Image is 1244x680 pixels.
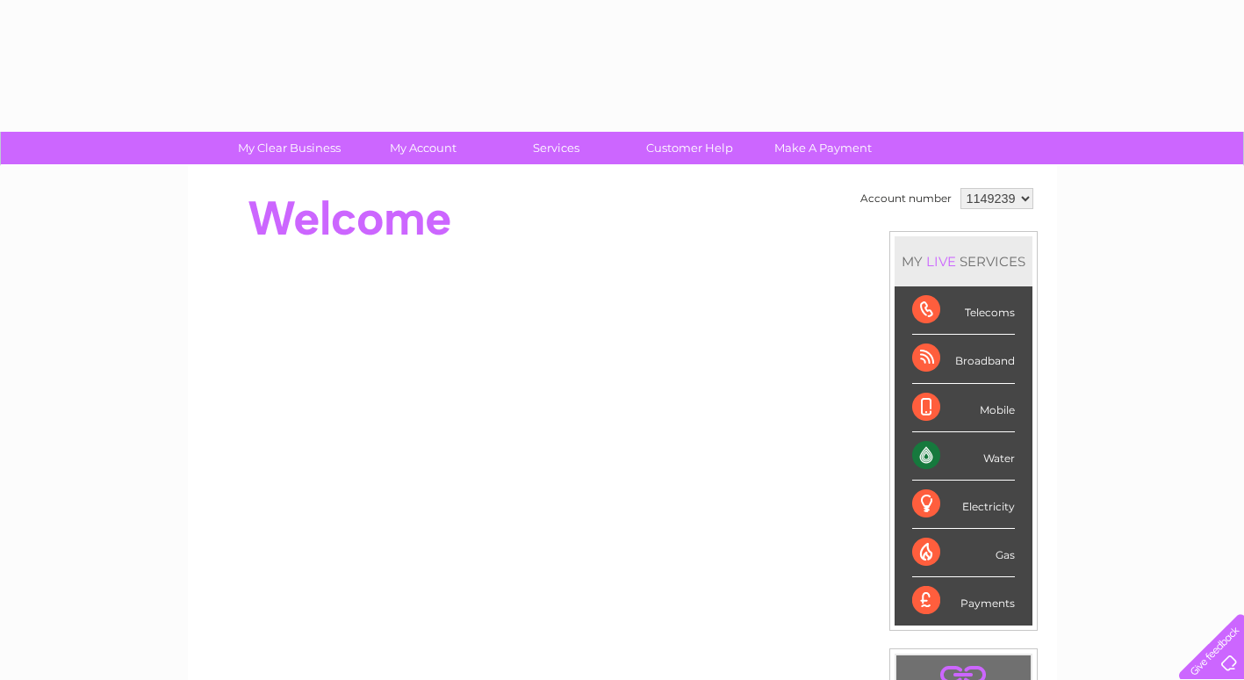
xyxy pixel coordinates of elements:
[923,253,960,270] div: LIVE
[912,432,1015,481] div: Water
[350,132,495,164] a: My Account
[912,335,1015,383] div: Broadband
[912,481,1015,529] div: Electricity
[856,184,956,213] td: Account number
[912,286,1015,335] div: Telecoms
[912,384,1015,432] div: Mobile
[484,132,629,164] a: Services
[751,132,895,164] a: Make A Payment
[895,236,1032,286] div: MY SERVICES
[912,577,1015,625] div: Payments
[617,132,762,164] a: Customer Help
[217,132,362,164] a: My Clear Business
[912,529,1015,577] div: Gas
